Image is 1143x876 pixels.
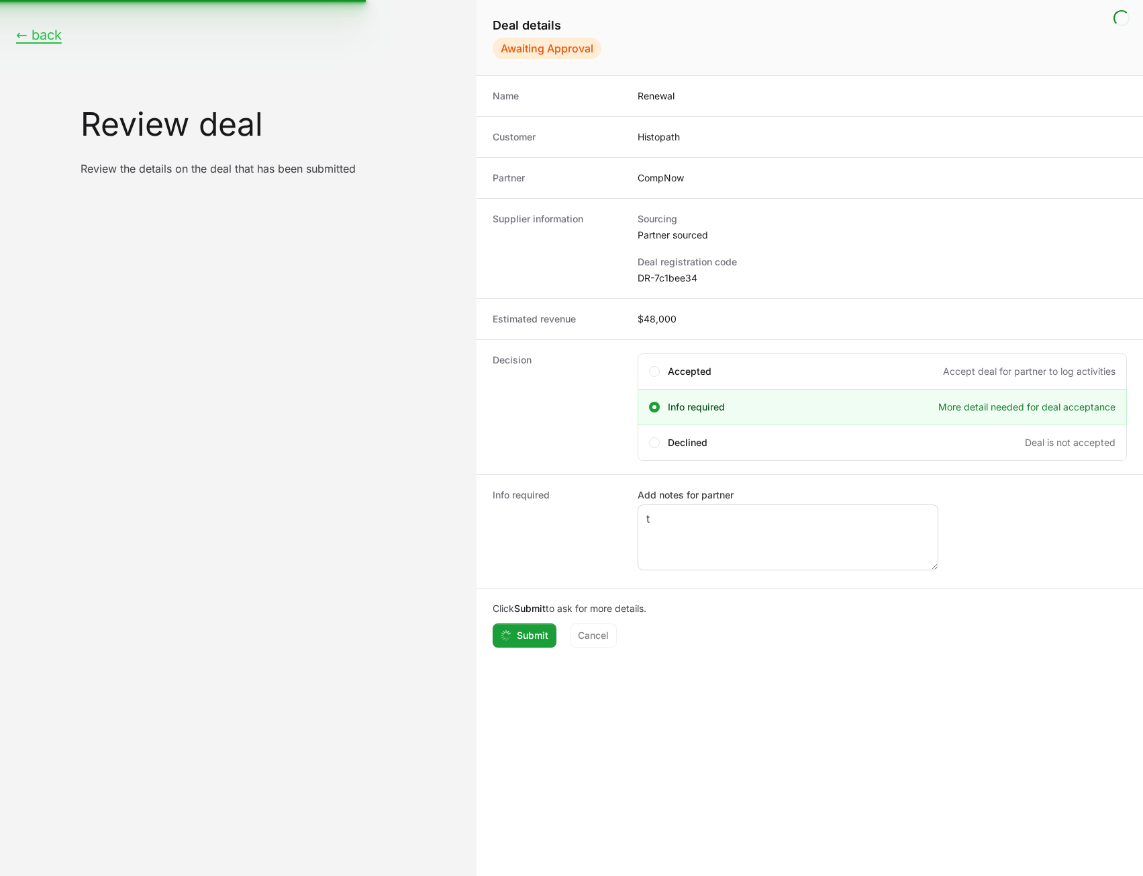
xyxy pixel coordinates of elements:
[638,130,1127,144] dd: Histopath
[638,89,1127,103] dd: Renewal
[493,602,1127,615] p: Click to ask for more details.
[668,436,707,449] span: Declined
[938,400,1115,414] span: More detail needed for deal acceptance
[493,623,556,648] button: Submit
[493,212,622,285] dt: Supplier information
[638,271,1127,285] dd: DR-7c1bee34
[638,255,1127,269] dt: Deal registration code
[493,488,622,574] dt: Info required
[514,603,546,614] b: Submit
[16,27,62,44] button: ← back
[81,162,460,175] p: Review the details on the deal that has been submitted
[477,76,1143,588] dl: Create deal form
[493,89,622,103] dt: Name
[668,365,711,378] span: Accepted
[668,400,725,414] span: Info required
[493,353,622,461] dt: Decision
[638,212,1127,226] dt: Sourcing
[517,627,548,644] span: Submit
[493,171,622,185] dt: Partner
[638,171,1127,185] dd: CompNow
[493,16,1127,35] h1: Deal details
[493,130,622,144] dt: Customer
[81,108,460,140] h1: Review deal
[638,312,1127,326] dd: $48,000
[638,488,938,502] label: Add notes for partner
[493,312,622,326] dt: Estimated revenue
[638,228,1127,242] dd: Partner sourced
[1025,436,1115,449] span: Deal is not accepted
[943,365,1115,378] span: Accept deal for partner to log activities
